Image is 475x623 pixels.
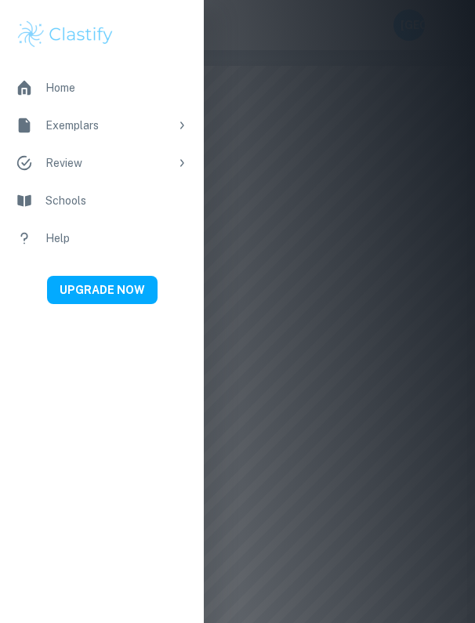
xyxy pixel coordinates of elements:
button: UPGRADE NOW [47,276,158,304]
div: Home [45,79,188,96]
img: Clastify logo [16,19,115,50]
div: Help [45,230,188,247]
div: Exemplars [45,117,169,134]
div: Review [45,154,169,172]
div: Schools [45,192,188,209]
